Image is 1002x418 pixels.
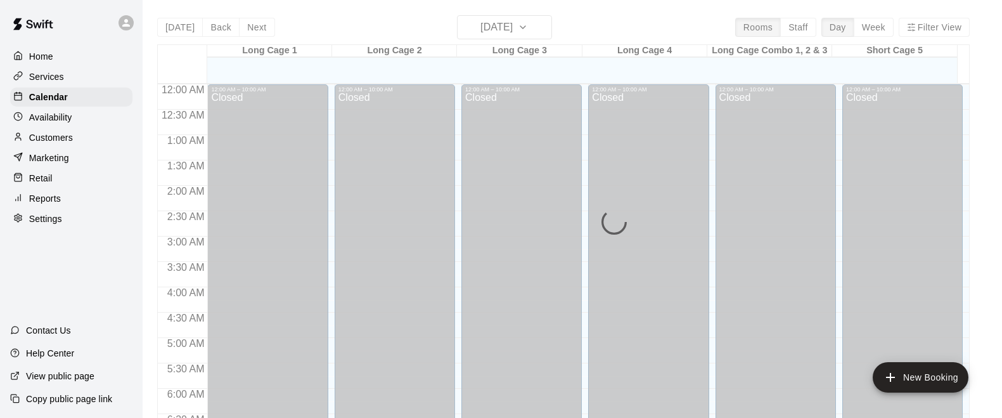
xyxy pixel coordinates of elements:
[457,45,582,57] div: Long Cage 3
[164,313,208,323] span: 4:30 AM
[10,169,132,188] a: Retail
[10,128,132,147] a: Customers
[29,131,73,144] p: Customers
[164,186,208,197] span: 2:00 AM
[29,70,64,83] p: Services
[164,211,208,222] span: 2:30 AM
[29,91,68,103] p: Calendar
[332,45,457,57] div: Long Cage 2
[832,45,957,57] div: Short Cage 5
[164,135,208,146] span: 1:00 AM
[164,237,208,247] span: 3:00 AM
[10,209,132,228] a: Settings
[164,389,208,400] span: 6:00 AM
[10,88,132,107] a: Calendar
[29,152,69,164] p: Marketing
[164,262,208,273] span: 3:30 AM
[164,160,208,171] span: 1:30 AM
[29,50,53,63] p: Home
[338,86,451,93] div: 12:00 AM – 10:00 AM
[10,189,132,208] a: Reports
[26,370,94,382] p: View public page
[582,45,707,57] div: Long Cage 4
[29,111,72,124] p: Availability
[29,172,53,185] p: Retail
[29,212,62,225] p: Settings
[592,86,705,93] div: 12:00 AM – 10:00 AM
[158,110,208,121] span: 12:30 AM
[10,148,132,167] a: Marketing
[158,84,208,95] span: 12:00 AM
[846,86,959,93] div: 12:00 AM – 10:00 AM
[719,86,832,93] div: 12:00 AM – 10:00 AM
[164,338,208,349] span: 5:00 AM
[164,363,208,374] span: 5:30 AM
[29,192,61,205] p: Reports
[465,86,578,93] div: 12:00 AM – 10:00 AM
[10,47,132,66] a: Home
[873,362,968,393] button: add
[10,67,132,86] a: Services
[10,108,132,127] a: Availability
[26,347,74,360] p: Help Center
[164,287,208,298] span: 4:00 AM
[207,45,332,57] div: Long Cage 1
[26,393,112,405] p: Copy public page link
[707,45,832,57] div: Long Cage Combo 1, 2 & 3
[26,324,71,337] p: Contact Us
[211,86,324,93] div: 12:00 AM – 10:00 AM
